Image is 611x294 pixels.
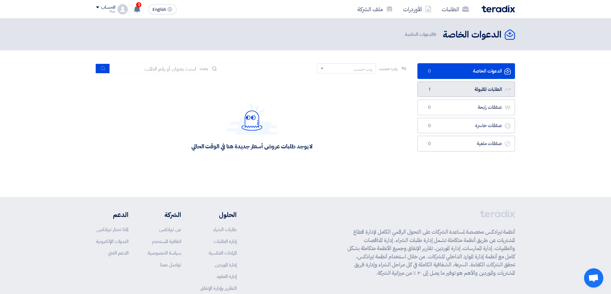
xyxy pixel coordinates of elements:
[443,29,502,41] h2: الدعوات الخاصة
[417,63,515,79] a: الدعوات الخاصة0
[152,238,181,245] a: اتفاقية المستخدم
[354,66,372,73] div: رتب حسب
[425,68,433,74] span: 0
[159,226,181,233] a: عن تيرادكس
[425,86,433,93] span: 1
[96,238,128,245] a: الندوات الإلكترونية
[148,4,177,14] button: English
[148,249,181,256] a: سياسة الخصوصية
[417,82,515,97] a: الطلبات المقبولة1
[352,2,398,17] a: ملف الشركة
[215,261,237,268] a: إدارة الموردين
[437,2,474,17] a: الطلبات
[160,261,181,268] a: تواصل معنا
[425,123,433,129] span: 0
[226,104,278,135] img: Hello
[216,273,237,280] a: إدارة العقود
[213,226,237,233] a: طلبات الشراء
[417,118,515,134] a: صفقات خاسرة0
[417,99,515,115] a: صفقات رابحة0
[101,5,115,10] div: الحساب
[97,226,128,233] a: لماذا تختار تيرادكس
[200,65,208,72] span: بحث
[405,31,438,38] span: الدعوات الخاصة
[200,210,237,220] li: الحلول
[96,10,115,13] div: Mai
[96,210,128,220] li: الدعم
[110,64,200,73] input: ابحث بعنوان أو رقم الطلب
[398,2,437,17] a: الأوردرات
[209,249,237,256] a: المزادات العكسية
[482,5,515,13] img: Teradix logo
[347,228,515,277] p: أنظمة تيرادكس مخصصة لمساعدة الشركات على التحول الرقمي الكامل لإدارة قطاع المشتريات عن طريق أنظمة ...
[136,2,141,7] span: 3
[214,238,237,245] a: إدارة الطلبات
[379,65,397,72] span: رتب حسب
[584,268,603,288] div: Open chat
[200,285,237,292] a: التقارير وإدارة الإنفاق
[425,141,433,147] span: 0
[148,210,181,220] li: الشركة
[118,4,128,14] img: profile_test.png
[433,31,436,38] span: 0
[417,136,515,151] a: صفقات ملغية0
[153,7,166,12] span: English
[425,104,433,111] span: 0
[108,249,128,256] a: الدعم الفني
[191,143,312,150] div: لا يوجد طلبات عروض أسعار جديدة هنا في الوقت الحالي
